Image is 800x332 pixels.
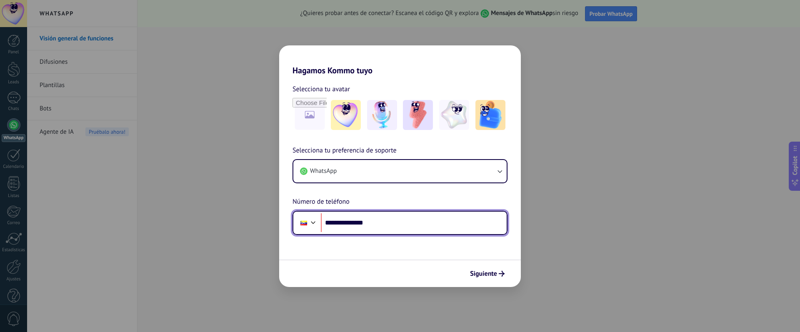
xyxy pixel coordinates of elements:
button: WhatsApp [293,160,507,182]
img: -3.jpeg [403,100,433,130]
h2: Hagamos Kommo tuyo [279,45,521,75]
button: Siguiente [466,267,508,281]
span: WhatsApp [310,167,337,175]
span: Selecciona tu preferencia de soporte [292,145,397,156]
img: -5.jpeg [475,100,505,130]
span: Siguiente [470,271,497,277]
img: -4.jpeg [439,100,469,130]
img: -2.jpeg [367,100,397,130]
span: Número de teléfono [292,197,350,207]
div: Venezuela: + 58 [296,214,312,232]
img: -1.jpeg [331,100,361,130]
span: Selecciona tu avatar [292,84,350,95]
